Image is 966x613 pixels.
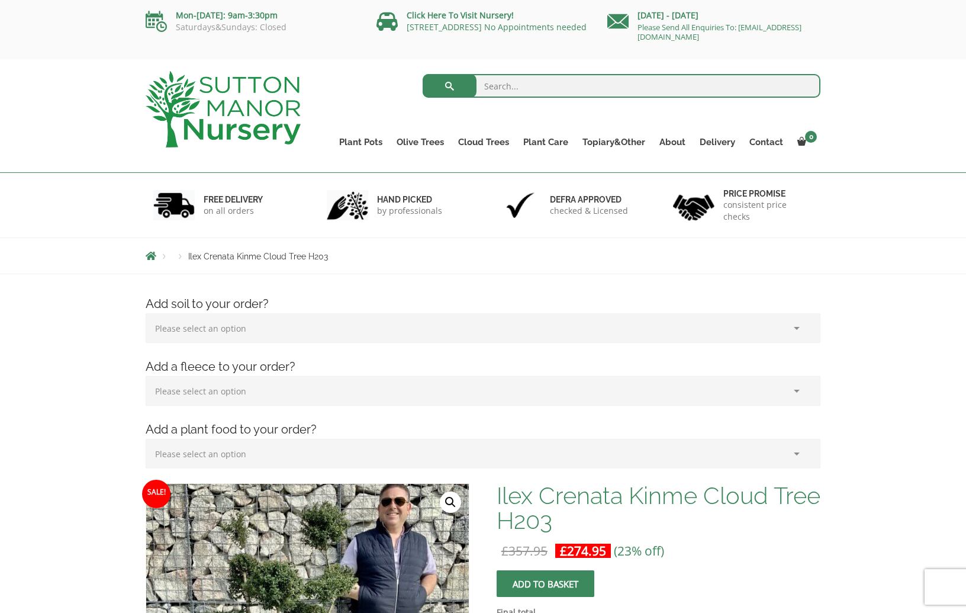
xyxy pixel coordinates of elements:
img: 1.jpg [153,190,195,220]
img: 3.jpg [500,190,541,220]
h4: Add a plant food to your order? [137,421,829,439]
h1: Ilex Crenata Kinme Cloud Tree H203 [497,483,820,533]
span: Sale! [142,480,170,508]
a: About [652,134,693,150]
p: by professionals [377,205,442,217]
a: Delivery [693,134,742,150]
button: Add to basket [497,570,594,597]
a: Plant Care [516,134,575,150]
h6: FREE DELIVERY [204,194,263,205]
p: Mon-[DATE]: 9am-3:30pm [146,8,359,23]
p: Saturdays&Sundays: Closed [146,23,359,32]
span: (23% off) [614,543,664,559]
a: Please Send All Enquiries To: [EMAIL_ADDRESS][DOMAIN_NAME] [637,22,801,42]
img: 4.jpg [673,187,714,223]
h6: Defra approved [550,194,628,205]
p: [DATE] - [DATE] [607,8,820,23]
img: 2.jpg [327,190,368,220]
a: Topiary&Other [575,134,652,150]
a: Plant Pots [332,134,389,150]
img: logo [146,71,301,147]
h6: hand picked [377,194,442,205]
p: checked & Licensed [550,205,628,217]
h4: Add soil to your order? [137,295,829,313]
bdi: 274.95 [560,543,606,559]
bdi: 357.95 [501,543,548,559]
a: 0 [790,134,820,150]
span: 0 [805,131,817,143]
a: Olive Trees [389,134,451,150]
p: on all orders [204,205,263,217]
h4: Add a fleece to your order? [137,358,829,376]
a: Click Here To Visit Nursery! [407,9,514,21]
a: Cloud Trees [451,134,516,150]
span: £ [560,543,567,559]
span: £ [501,543,508,559]
nav: Breadcrumbs [146,251,820,261]
a: [STREET_ADDRESS] No Appointments needed [407,21,587,33]
input: Search... [423,74,821,98]
a: Contact [742,134,790,150]
p: consistent price checks [723,199,813,223]
span: Ilex Crenata Kinme Cloud Tree H203 [188,252,328,261]
h6: Price promise [723,188,813,199]
a: View full-screen image gallery [440,492,461,513]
